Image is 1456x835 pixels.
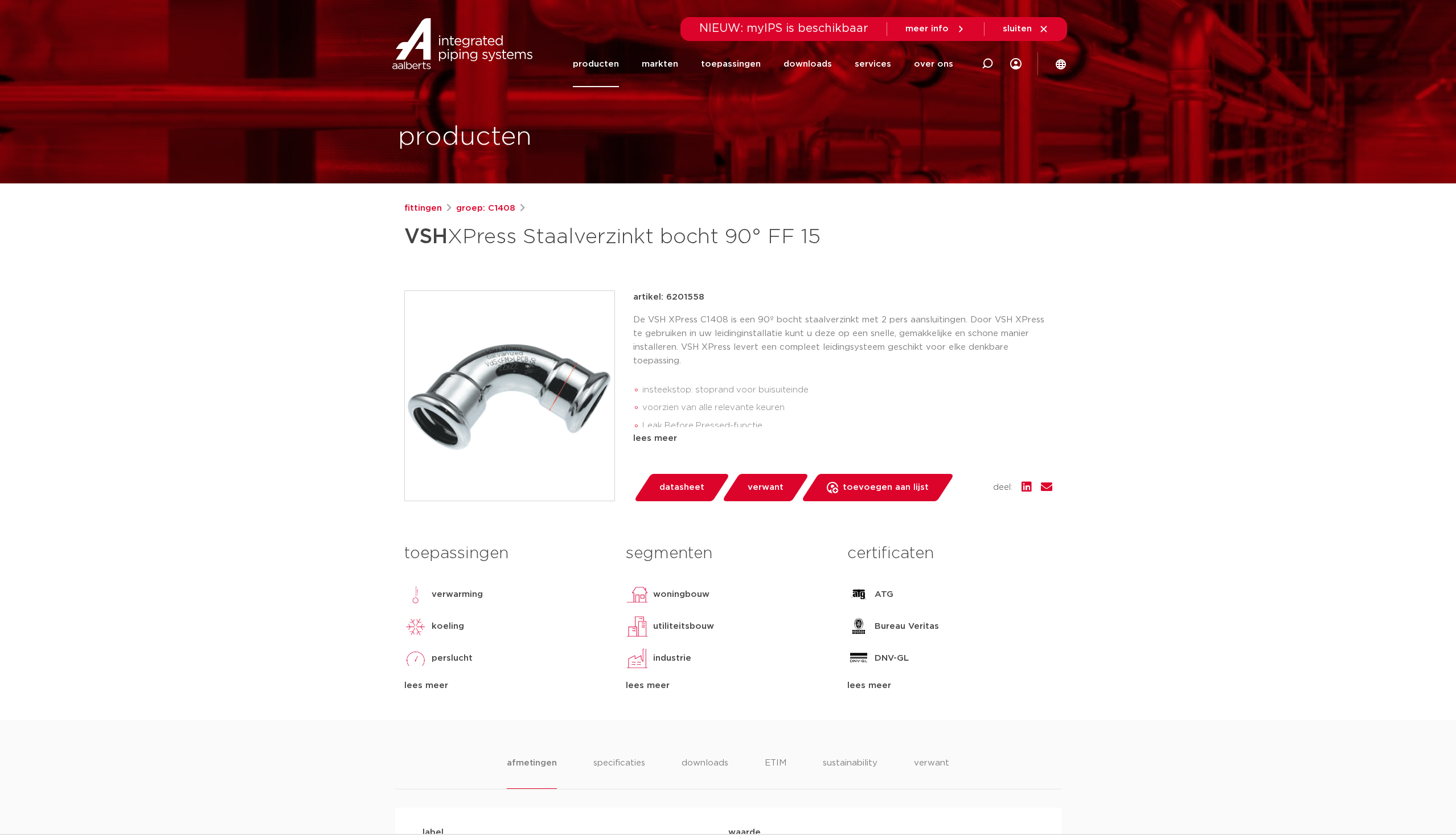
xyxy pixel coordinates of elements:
h1: XPress Staalverzinkt bocht 90° FF 15 [404,220,832,254]
nav: Menu [573,41,953,87]
a: producten [573,41,619,87]
a: groep: C1408 [456,202,515,215]
p: De VSH XPress C1408 is een 90º bocht staalverzinkt met 2 pers aansluitingen. Door VSH XPress te g... [633,313,1052,368]
li: sustainability [823,756,877,789]
a: services [855,41,891,87]
span: verwant [748,478,784,497]
a: downloads [784,41,832,87]
a: toepassingen [701,41,761,87]
li: ETIM [765,756,786,789]
img: verwarming [404,583,427,606]
a: verwant [721,474,809,501]
span: deel: [993,481,1012,494]
a: datasheet [633,474,730,501]
div: my IPS [1010,41,1022,87]
li: downloads [682,756,728,789]
p: industrie [653,652,691,665]
p: koeling [432,620,464,633]
p: perslucht [432,652,473,665]
li: afmetingen [507,756,556,789]
img: perslucht [404,647,427,670]
a: markten [642,41,678,87]
span: datasheet [659,478,704,497]
p: DNV-GL [875,652,909,665]
h3: segmenten [626,542,830,565]
h1: producten [398,119,532,155]
img: woningbouw [626,583,649,606]
h3: toepassingen [404,542,609,565]
img: ATG [847,583,870,606]
a: over ons [914,41,953,87]
div: lees meer [626,679,830,693]
a: fittingen [404,202,442,215]
li: insteekstop: stoprand voor buisuiteinde [642,381,1052,399]
li: verwant [914,756,949,789]
a: meer info [905,24,966,34]
p: verwarming [432,588,483,601]
span: meer info [905,24,949,33]
p: woningbouw [653,588,709,601]
h3: certificaten [847,542,1052,565]
img: Product Image for VSH XPress Staalverzinkt bocht 90° FF 15 [405,291,614,501]
p: utiliteitsbouw [653,620,714,633]
div: lees meer [404,679,609,693]
img: DNV-GL [847,647,870,670]
img: Bureau Veritas [847,615,870,638]
strong: VSH [404,227,448,247]
img: utiliteitsbouw [626,615,649,638]
span: toevoegen aan lijst [843,478,929,497]
span: NIEUW: myIPS is beschikbaar [699,23,868,34]
li: voorzien van alle relevante keuren [642,399,1052,417]
p: ATG [875,588,893,601]
p: Bureau Veritas [875,620,939,633]
p: artikel: 6201558 [633,290,704,304]
div: lees meer [633,432,1052,445]
img: koeling [404,615,427,638]
a: sluiten [1003,24,1049,34]
img: industrie [626,647,649,670]
span: sluiten [1003,24,1032,33]
li: specificaties [593,756,645,789]
div: lees meer [847,679,1052,693]
li: Leak Before Pressed-functie [642,417,1052,435]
